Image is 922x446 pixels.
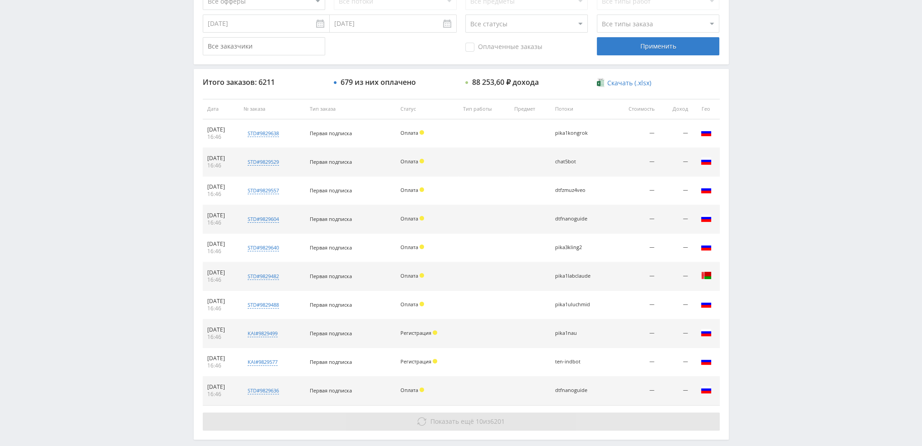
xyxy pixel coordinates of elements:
[207,276,234,284] div: 16:46
[611,377,659,405] td: —
[400,158,418,165] span: Оплата
[341,78,416,86] div: 679 из них оплачено
[400,129,418,136] span: Оплата
[207,269,234,276] div: [DATE]
[597,37,719,55] div: Применить
[400,301,418,308] span: Оплата
[400,358,431,365] span: Регистрация
[611,119,659,148] td: —
[555,330,596,336] div: pika1nau
[248,187,279,194] div: std#9829557
[310,358,352,365] span: Первая подписка
[207,326,234,333] div: [DATE]
[659,205,693,234] td: —
[248,216,279,223] div: std#9829604
[248,130,279,137] div: std#9829638
[659,291,693,319] td: —
[420,302,424,306] span: Холд
[207,362,234,369] div: 16:46
[420,130,424,135] span: Холд
[310,187,352,194] span: Первая подписка
[611,148,659,176] td: —
[420,216,424,221] span: Холд
[701,356,712,367] img: rus.png
[611,262,659,291] td: —
[701,127,712,138] img: rus.png
[400,186,418,193] span: Оплата
[207,212,234,219] div: [DATE]
[659,119,693,148] td: —
[248,330,278,337] div: kai#9829499
[420,245,424,249] span: Холд
[472,78,539,86] div: 88 253,60 ₽ дохода
[659,176,693,205] td: —
[400,329,431,336] span: Регистрация
[465,43,542,52] span: Оплаченные заказы
[555,302,596,308] div: pika1uluchmid
[476,417,483,426] span: 10
[701,213,712,224] img: rus.png
[248,244,279,251] div: std#9829640
[433,330,437,335] span: Холд
[701,270,712,281] img: blr.png
[659,99,693,119] th: Доход
[611,319,659,348] td: —
[207,383,234,391] div: [DATE]
[701,184,712,195] img: rus.png
[659,234,693,262] td: —
[555,359,596,365] div: ten-indbot
[203,99,239,119] th: Дата
[310,158,352,165] span: Первая подписка
[659,319,693,348] td: —
[310,301,352,308] span: Первая подписка
[659,262,693,291] td: —
[396,99,459,119] th: Статус
[659,377,693,405] td: —
[207,333,234,341] div: 16:46
[611,234,659,262] td: —
[310,387,352,394] span: Первая подписка
[239,99,305,119] th: № заказа
[701,327,712,338] img: rus.png
[248,358,278,366] div: kai#9829577
[207,162,234,169] div: 16:46
[555,159,596,165] div: chat5bot
[207,298,234,305] div: [DATE]
[555,273,596,279] div: pika1labclaude
[203,412,720,431] button: Показать ещё 10из6201
[203,78,325,86] div: Итого заказов: 6211
[433,359,437,363] span: Холд
[207,133,234,141] div: 16:46
[611,205,659,234] td: —
[701,241,712,252] img: rus.png
[248,158,279,166] div: std#9829529
[420,159,424,163] span: Холд
[659,348,693,377] td: —
[611,291,659,319] td: —
[459,99,510,119] th: Тип работы
[248,387,279,394] div: std#9829636
[597,78,605,87] img: xlsx
[555,387,596,393] div: dtfnanoguide
[207,240,234,248] div: [DATE]
[555,187,596,193] div: dtfzmuz4veo
[207,391,234,398] div: 16:46
[248,301,279,309] div: std#9829488
[310,273,352,279] span: Первая подписка
[400,215,418,222] span: Оплата
[611,348,659,377] td: —
[400,387,418,393] span: Оплата
[701,384,712,395] img: rus.png
[207,183,234,191] div: [DATE]
[310,330,352,337] span: Первая подписка
[701,156,712,167] img: rus.png
[310,216,352,222] span: Первая подписка
[420,273,424,278] span: Холд
[597,78,651,88] a: Скачать (.xlsx)
[203,37,325,55] input: Все заказчики
[555,245,596,250] div: pika3kling2
[248,273,279,280] div: std#9829482
[207,219,234,226] div: 16:46
[310,244,352,251] span: Первая подписка
[207,126,234,133] div: [DATE]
